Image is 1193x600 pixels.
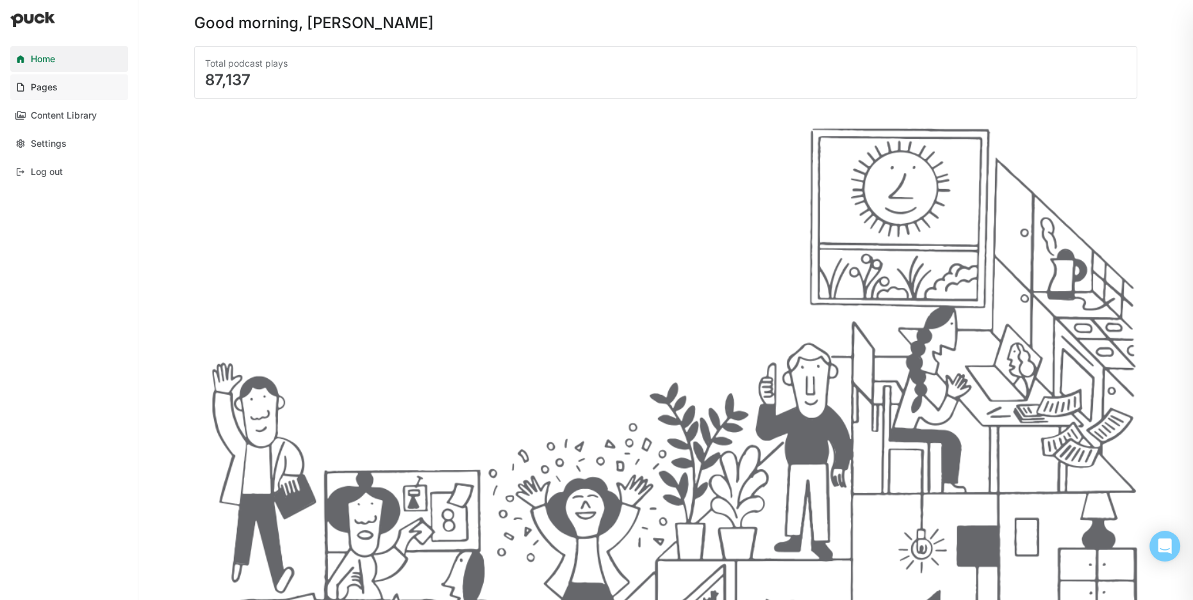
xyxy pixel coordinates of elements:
[194,15,434,31] div: Good morning, [PERSON_NAME]
[10,103,128,128] a: Content Library
[10,131,128,156] a: Settings
[10,46,128,72] a: Home
[205,72,1126,88] div: 87,137
[31,54,55,65] div: Home
[31,167,63,178] div: Log out
[31,138,67,149] div: Settings
[205,57,1126,70] div: Total podcast plays
[10,74,128,100] a: Pages
[31,82,58,93] div: Pages
[31,110,97,121] div: Content Library
[1149,531,1180,562] div: Open Intercom Messenger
